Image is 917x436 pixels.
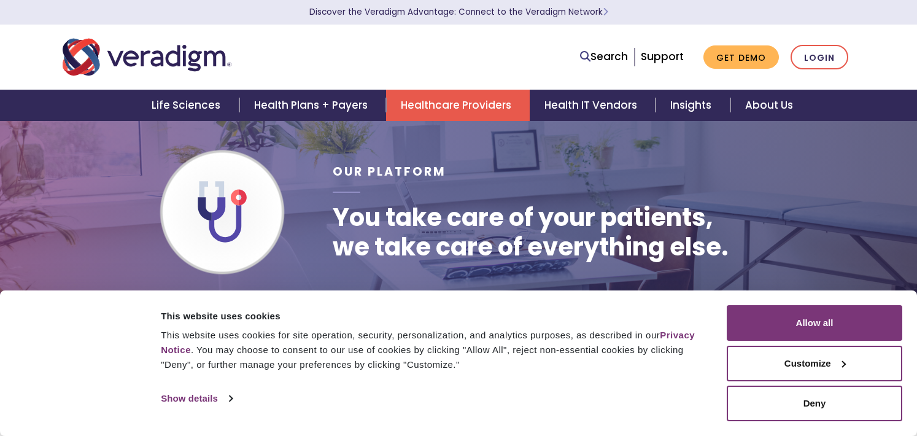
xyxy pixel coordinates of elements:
[161,328,713,372] div: This website uses cookies for site operation, security, personalization, and analytics purposes, ...
[727,386,902,421] button: Deny
[727,346,902,381] button: Customize
[791,45,848,70] a: Login
[727,305,902,341] button: Allow all
[309,6,608,18] a: Discover the Veradigm Advantage: Connect to the Veradigm NetworkLearn More
[530,90,656,121] a: Health IT Vendors
[703,45,779,69] a: Get Demo
[333,203,729,262] h1: You take care of your patients, we take care of everything else.
[63,37,231,77] img: Veradigm logo
[656,90,730,121] a: Insights
[730,90,808,121] a: About Us
[137,90,239,121] a: Life Sciences
[603,6,608,18] span: Learn More
[161,389,232,408] a: Show details
[580,49,628,65] a: Search
[161,309,713,324] div: This website uses cookies
[386,90,530,121] a: Healthcare Providers
[641,49,684,64] a: Support
[239,90,386,121] a: Health Plans + Payers
[333,163,446,180] span: Our Platform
